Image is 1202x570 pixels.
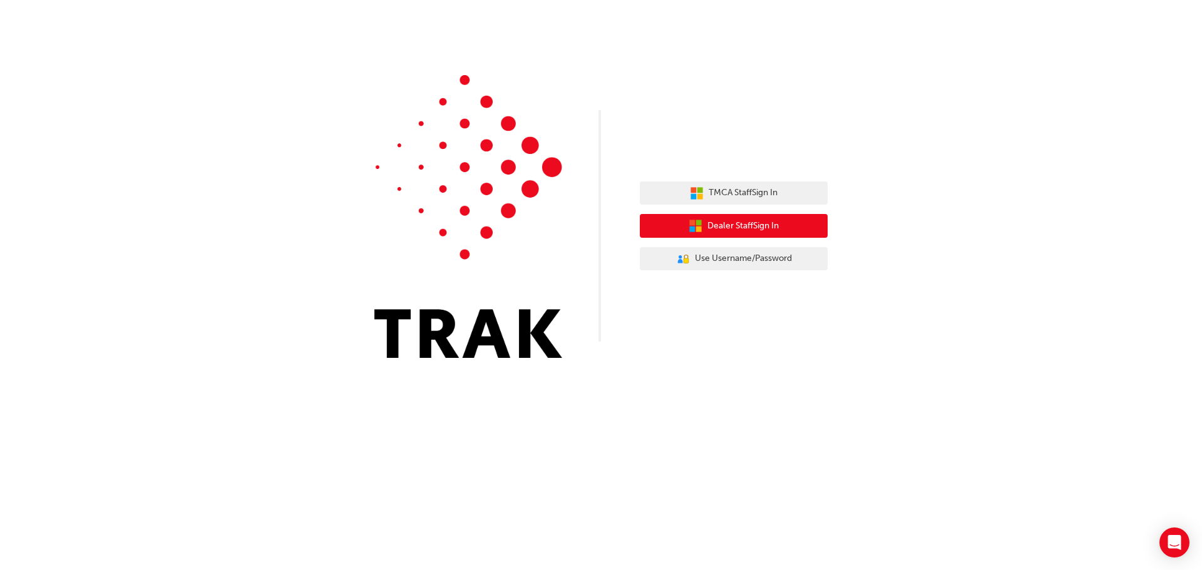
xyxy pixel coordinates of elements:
[640,214,828,238] button: Dealer StaffSign In
[709,186,778,200] span: TMCA Staff Sign In
[695,252,792,266] span: Use Username/Password
[707,219,779,233] span: Dealer Staff Sign In
[1159,527,1189,557] div: Open Intercom Messenger
[640,247,828,271] button: Use Username/Password
[374,75,562,358] img: Trak
[640,181,828,205] button: TMCA StaffSign In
